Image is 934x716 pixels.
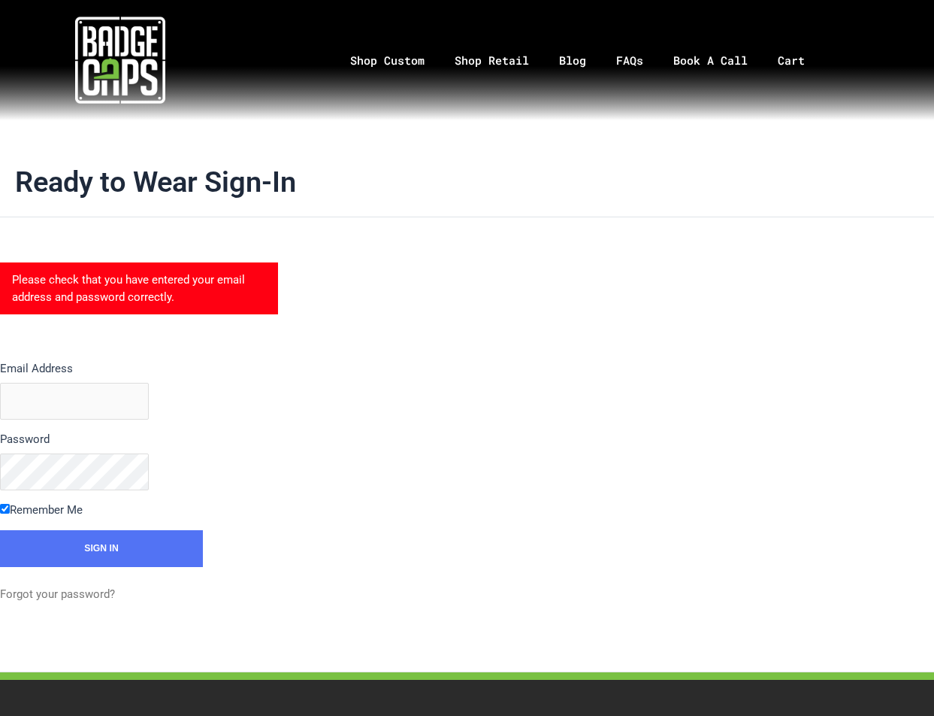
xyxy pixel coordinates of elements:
[658,21,763,100] a: Book A Call
[75,15,165,105] img: badgecaps white logo with green acccent
[763,21,839,100] a: Cart
[440,21,544,100] a: Shop Retail
[544,21,601,100] a: Blog
[240,21,934,100] nav: Menu
[15,165,919,200] h1: Ready to Wear Sign-In
[601,21,658,100] a: FAQs
[335,21,440,100] a: Shop Custom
